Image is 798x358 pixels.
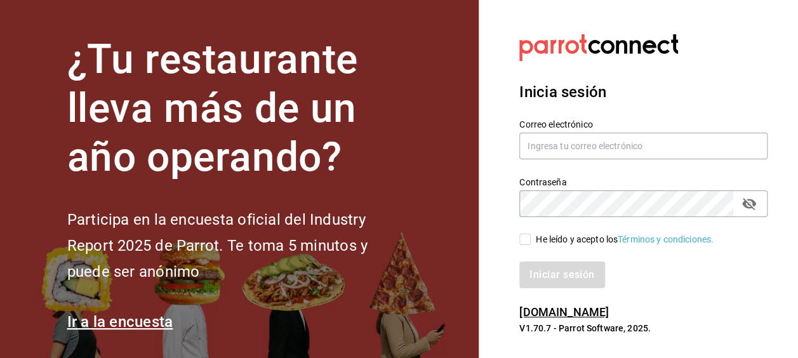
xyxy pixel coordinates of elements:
h1: ¿Tu restaurante lleva más de un año operando? [67,36,410,182]
label: Contraseña [519,178,768,187]
button: passwordField [738,193,760,215]
label: Correo electrónico [519,120,768,129]
h2: Participa en la encuesta oficial del Industry Report 2025 de Parrot. Te toma 5 minutos y puede se... [67,207,410,284]
div: He leído y acepto los [536,233,714,246]
a: [DOMAIN_NAME] [519,305,609,319]
input: Ingresa tu correo electrónico [519,133,768,159]
a: Términos y condiciones. [618,234,714,244]
p: V1.70.7 - Parrot Software, 2025. [519,322,768,335]
a: Ir a la encuesta [67,313,173,331]
h3: Inicia sesión [519,81,768,103]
